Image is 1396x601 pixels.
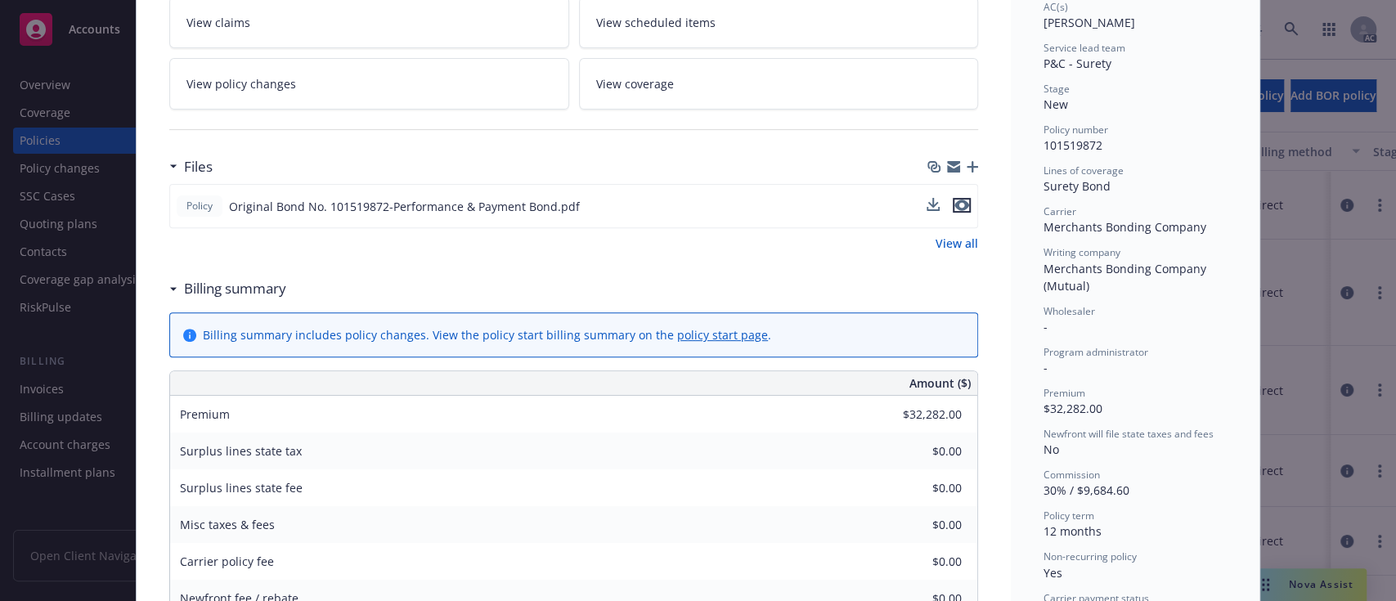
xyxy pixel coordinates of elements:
[865,439,972,464] input: 0.00
[203,326,771,343] div: Billing summary includes policy changes. View the policy start billing summary on the .
[1044,96,1068,112] span: New
[180,443,302,459] span: Surplus lines state tax
[1044,164,1124,177] span: Lines of coverage
[1044,523,1102,539] span: 12 months
[936,235,978,252] a: View all
[184,278,286,299] h3: Billing summary
[184,156,213,177] h3: Files
[169,156,213,177] div: Files
[1044,56,1111,71] span: P&C - Surety
[1044,82,1070,96] span: Stage
[1044,177,1227,195] div: Surety Bond
[180,480,303,496] span: Surplus lines state fee
[1044,509,1094,523] span: Policy term
[1044,304,1095,318] span: Wholesaler
[183,199,216,213] span: Policy
[169,58,569,110] a: View policy changes
[953,198,971,213] button: preview file
[1044,442,1059,457] span: No
[1044,137,1102,153] span: 101519872
[927,198,940,215] button: download file
[1044,123,1108,137] span: Policy number
[1044,468,1100,482] span: Commission
[1044,427,1214,441] span: Newfront will file state taxes and fees
[180,554,274,569] span: Carrier policy fee
[865,549,972,574] input: 0.00
[1044,401,1102,416] span: $32,282.00
[169,278,286,299] div: Billing summary
[1044,482,1129,498] span: 30% / $9,684.60
[1044,345,1148,359] span: Program administrator
[579,58,979,110] a: View coverage
[953,198,971,215] button: preview file
[180,406,230,422] span: Premium
[1044,15,1135,30] span: [PERSON_NAME]
[1044,261,1210,294] span: Merchants Bonding Company (Mutual)
[1044,204,1076,218] span: Carrier
[596,75,674,92] span: View coverage
[1044,41,1125,55] span: Service lead team
[1044,219,1206,235] span: Merchants Bonding Company
[186,14,250,31] span: View claims
[1044,549,1137,563] span: Non-recurring policy
[1044,245,1120,259] span: Writing company
[1044,319,1048,334] span: -
[229,198,580,215] span: Original Bond No. 101519872-Performance & Payment Bond.pdf
[596,14,716,31] span: View scheduled items
[927,198,940,211] button: download file
[865,513,972,537] input: 0.00
[180,517,275,532] span: Misc taxes & fees
[677,327,768,343] a: policy start page
[186,75,296,92] span: View policy changes
[1044,386,1085,400] span: Premium
[865,402,972,427] input: 0.00
[1044,360,1048,375] span: -
[1044,565,1062,581] span: Yes
[865,476,972,500] input: 0.00
[909,375,971,392] span: Amount ($)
